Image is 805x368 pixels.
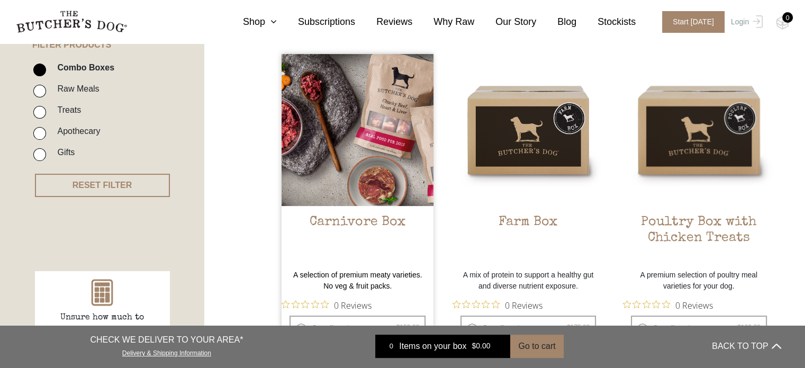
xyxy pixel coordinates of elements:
button: Rated 0 out of 5 stars from 0 reviews. Jump to reviews. [282,297,372,313]
bdi: 175.00 [567,324,590,331]
label: Apothecary [52,124,100,138]
img: Poultry Box with Chicken Treats [623,54,775,206]
button: Rated 0 out of 5 stars from 0 reviews. Jump to reviews. [623,297,713,313]
button: Go to cart [510,335,563,358]
button: RESET FILTER [35,174,170,197]
span: $ [396,324,400,331]
span: $ [567,324,571,331]
h2: Poultry Box with Chicken Treats [623,214,775,264]
h2: Farm Box [453,214,604,264]
a: Start [DATE] [652,11,728,33]
label: Gifts [52,145,75,159]
span: 0 Reviews [505,297,542,313]
bdi: 159.00 [396,324,419,331]
a: Reviews [355,15,412,29]
div: 0 [782,12,793,23]
p: A mix of protein to support a healthy gut and diverse nutrient exposure. [453,270,604,292]
a: Farm BoxFarm Box [453,54,604,264]
bdi: 0.00 [472,342,490,351]
label: One-off purchase [460,316,596,340]
p: A premium selection of poultry meal varieties for your dog. [623,270,775,292]
a: Why Raw [412,15,474,29]
span: 0 Reviews [675,297,713,313]
span: $ [737,324,741,331]
img: Farm Box [453,54,604,206]
label: One-off purchase [631,316,767,340]
a: Login [728,11,763,33]
bdi: 169.00 [737,324,760,331]
h2: Carnivore Box [282,214,433,264]
span: Items on your box [399,340,466,353]
a: Subscriptions [277,15,355,29]
div: 0 [383,341,399,352]
label: Combo Boxes [52,60,114,75]
span: $ [472,342,476,351]
img: TBD_Cart-Empty.png [776,16,789,30]
a: Poultry Box with Chicken TreatsPoultry Box with Chicken Treats [623,54,775,264]
span: 0 Reviews [334,297,372,313]
a: Stockists [576,15,636,29]
p: A selection of premium meaty varieties. No veg & fruit packs. [282,270,433,292]
a: Our Story [474,15,536,29]
a: Shop [222,15,277,29]
label: Treats [52,103,81,117]
a: Blog [536,15,576,29]
button: BACK TO TOP [712,334,781,359]
a: 0 Items on your box $0.00 [375,335,510,358]
label: One-off purchase [290,316,426,340]
p: CHECK WE DELIVER TO YOUR AREA* [90,334,243,346]
span: Start [DATE] [662,11,725,33]
button: Rated 0 out of 5 stars from 0 reviews. Jump to reviews. [453,297,542,313]
label: Raw Meals [52,82,99,96]
a: Delivery & Shipping Information [122,347,211,357]
a: Carnivore Box [282,54,433,264]
p: Unsure how much to feed? [49,311,155,337]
